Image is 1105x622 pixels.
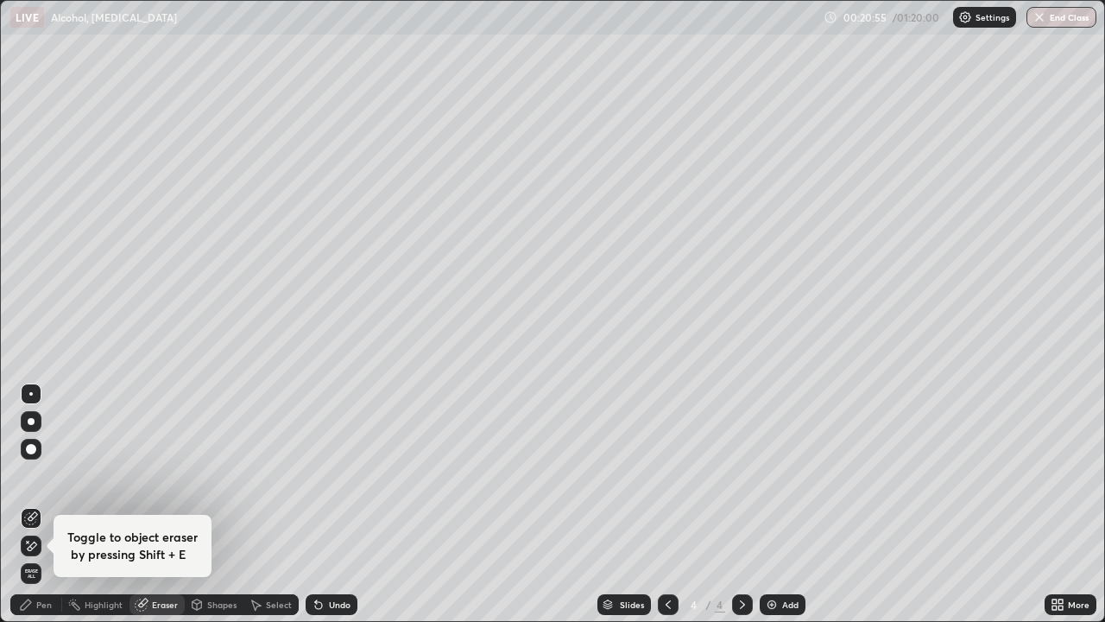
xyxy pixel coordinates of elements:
p: LIVE [16,10,39,24]
button: End Class [1026,7,1096,28]
div: Slides [620,600,644,609]
div: Highlight [85,600,123,609]
div: 4 [685,600,703,610]
span: Erase all [22,568,41,579]
p: Settings [976,13,1009,22]
div: More [1068,600,1089,609]
div: Shapes [207,600,237,609]
div: / [706,600,711,610]
img: add-slide-button [765,598,779,612]
p: Alcohol, [MEDICAL_DATA] [51,10,177,24]
div: Undo [329,600,350,609]
div: Select [266,600,292,609]
div: Eraser [152,600,178,609]
h4: Toggle to object eraser by pressing Shift + E [67,529,198,563]
div: 4 [715,597,725,612]
div: Add [782,600,799,609]
img: class-settings-icons [958,10,972,24]
img: end-class-cross [1032,10,1046,24]
div: Pen [36,600,52,609]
